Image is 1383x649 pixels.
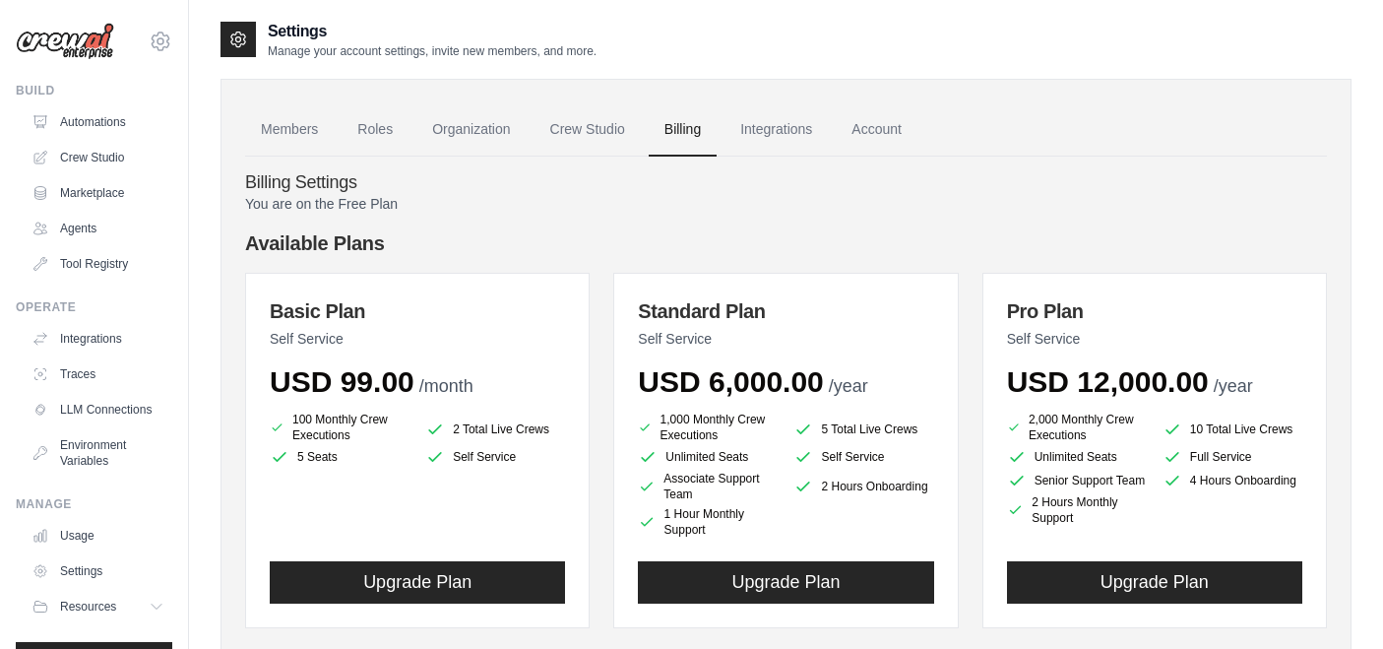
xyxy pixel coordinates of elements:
[268,20,597,43] h2: Settings
[1007,471,1147,490] li: Senior Support Team
[419,376,473,396] span: /month
[24,429,172,477] a: Environment Variables
[24,555,172,587] a: Settings
[638,297,933,325] h3: Standard Plan
[270,561,565,604] button: Upgrade Plan
[638,412,778,443] li: 1,000 Monthly Crew Executions
[24,106,172,138] a: Automations
[638,329,933,349] p: Self Service
[245,194,1327,214] p: You are on the Free Plan
[245,103,334,157] a: Members
[1007,297,1302,325] h3: Pro Plan
[1007,494,1147,526] li: 2 Hours Monthly Support
[1163,447,1302,467] li: Full Service
[270,329,565,349] p: Self Service
[245,229,1327,257] h4: Available Plans
[1007,412,1147,443] li: 2,000 Monthly Crew Executions
[638,365,823,398] span: USD 6,000.00
[1214,376,1253,396] span: /year
[638,561,933,604] button: Upgrade Plan
[24,394,172,425] a: LLM Connections
[24,213,172,244] a: Agents
[416,103,526,157] a: Organization
[270,447,409,467] li: 5 Seats
[1007,447,1147,467] li: Unlimited Seats
[638,506,778,538] li: 1 Hour Monthly Support
[24,520,172,552] a: Usage
[268,43,597,59] p: Manage your account settings, invite new members, and more.
[638,447,778,467] li: Unlimited Seats
[16,496,172,512] div: Manage
[724,103,828,157] a: Integrations
[425,447,565,467] li: Self Service
[793,471,933,502] li: 2 Hours Onboarding
[60,599,116,615] span: Resources
[342,103,409,157] a: Roles
[425,416,565,443] li: 2 Total Live Crews
[270,412,409,443] li: 100 Monthly Crew Executions
[16,83,172,98] div: Build
[24,591,172,622] button: Resources
[1007,365,1209,398] span: USD 12,000.00
[793,416,933,443] li: 5 Total Live Crews
[245,172,1327,194] h4: Billing Settings
[829,376,868,396] span: /year
[24,248,172,280] a: Tool Registry
[638,471,778,502] li: Associate Support Team
[24,323,172,355] a: Integrations
[649,103,717,157] a: Billing
[16,299,172,315] div: Operate
[16,23,114,60] img: Logo
[1007,329,1302,349] p: Self Service
[534,103,641,157] a: Crew Studio
[24,358,172,390] a: Traces
[793,447,933,467] li: Self Service
[24,142,172,173] a: Crew Studio
[1163,416,1302,443] li: 10 Total Live Crews
[270,365,414,398] span: USD 99.00
[1163,471,1302,490] li: 4 Hours Onboarding
[270,297,565,325] h3: Basic Plan
[24,177,172,209] a: Marketplace
[1007,561,1302,604] button: Upgrade Plan
[836,103,917,157] a: Account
